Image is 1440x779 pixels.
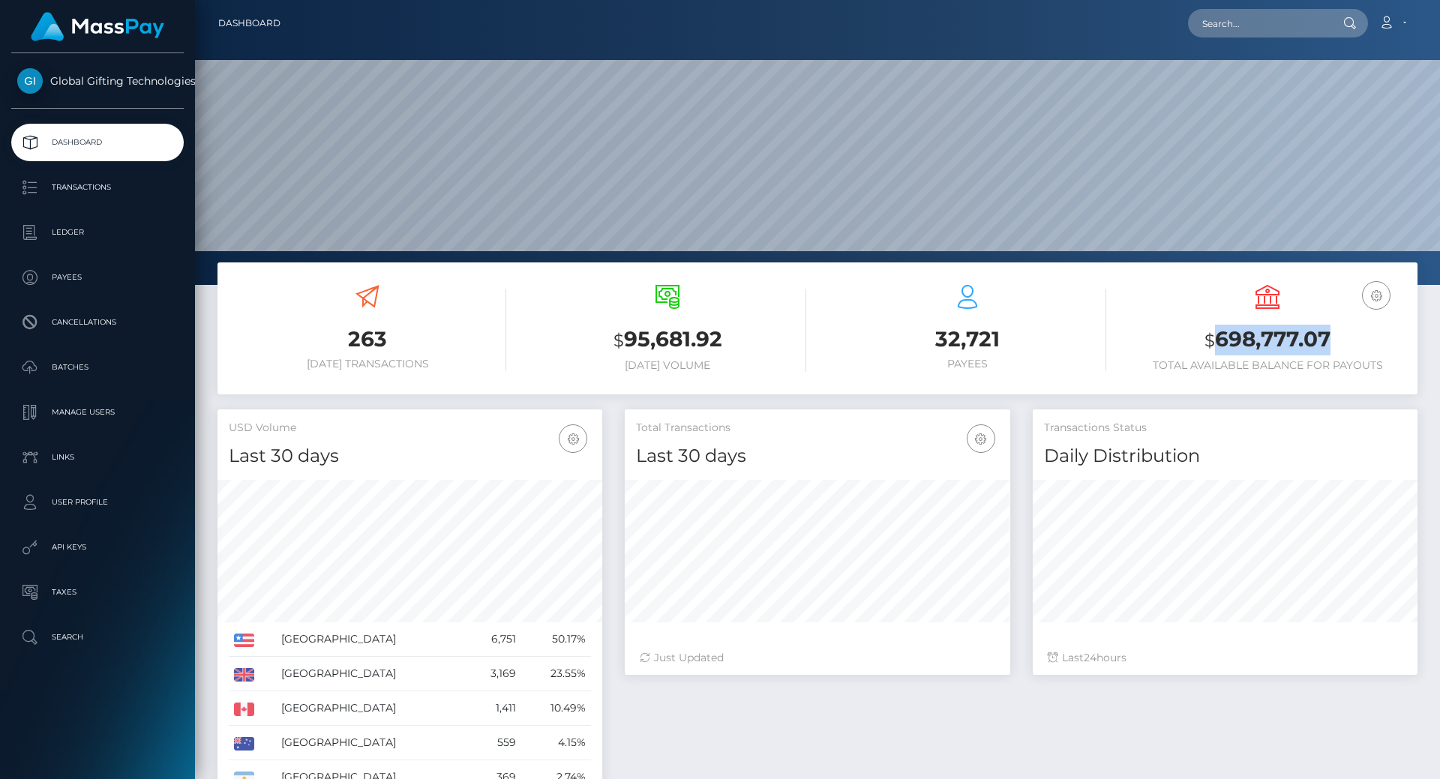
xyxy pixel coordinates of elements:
[276,657,467,691] td: [GEOGRAPHIC_DATA]
[466,691,521,726] td: 1,411
[234,737,254,751] img: AU.png
[276,691,467,726] td: [GEOGRAPHIC_DATA]
[521,691,591,726] td: 10.49%
[17,266,178,289] p: Payees
[1044,421,1406,436] h5: Transactions Status
[613,330,624,351] small: $
[636,421,998,436] h5: Total Transactions
[234,668,254,682] img: GB.png
[11,74,184,88] span: Global Gifting Technologies Inc
[11,304,184,341] a: Cancellations
[17,131,178,154] p: Dashboard
[1129,359,1406,372] h6: Total Available Balance for Payouts
[17,491,178,514] p: User Profile
[17,311,178,334] p: Cancellations
[17,356,178,379] p: Batches
[17,221,178,244] p: Ledger
[466,622,521,657] td: 6,751
[229,443,591,469] h4: Last 30 days
[17,581,178,604] p: Taxes
[521,657,591,691] td: 23.55%
[466,657,521,691] td: 3,169
[1084,651,1096,664] span: 24
[11,529,184,566] a: API Keys
[11,349,184,386] a: Batches
[31,12,164,41] img: MassPay Logo
[276,726,467,760] td: [GEOGRAPHIC_DATA]
[234,634,254,647] img: US.png
[636,443,998,469] h4: Last 30 days
[466,726,521,760] td: 559
[11,619,184,656] a: Search
[17,68,43,94] img: Global Gifting Technologies Inc
[1129,325,1406,355] h3: 698,777.07
[11,214,184,251] a: Ledger
[276,622,467,657] td: [GEOGRAPHIC_DATA]
[521,622,591,657] td: 50.17%
[829,358,1106,370] h6: Payees
[1204,330,1215,351] small: $
[529,359,806,372] h6: [DATE] Volume
[11,574,184,611] a: Taxes
[17,176,178,199] p: Transactions
[521,726,591,760] td: 4.15%
[11,484,184,521] a: User Profile
[17,536,178,559] p: API Keys
[17,446,178,469] p: Links
[640,650,994,666] div: Just Updated
[17,401,178,424] p: Manage Users
[17,626,178,649] p: Search
[1044,443,1406,469] h4: Daily Distribution
[1048,650,1402,666] div: Last hours
[11,439,184,476] a: Links
[1188,9,1329,37] input: Search...
[218,7,280,39] a: Dashboard
[234,703,254,716] img: CA.png
[11,394,184,431] a: Manage Users
[529,325,806,355] h3: 95,681.92
[229,325,506,354] h3: 263
[229,421,591,436] h5: USD Volume
[229,358,506,370] h6: [DATE] Transactions
[11,169,184,206] a: Transactions
[11,124,184,161] a: Dashboard
[829,325,1106,354] h3: 32,721
[11,259,184,296] a: Payees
